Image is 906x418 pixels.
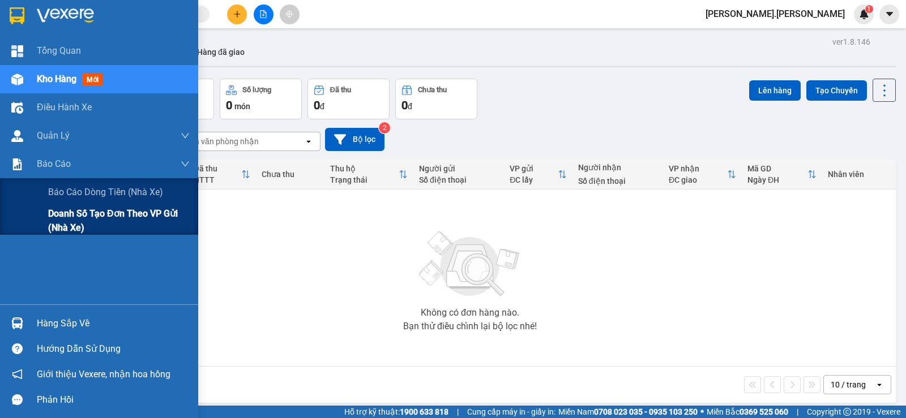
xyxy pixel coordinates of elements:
[510,175,557,184] div: ĐC lấy
[234,102,250,111] span: món
[879,5,899,24] button: caret-down
[10,7,24,24] img: logo-vxr
[324,160,413,189] th: Toggle SortBy
[37,128,70,143] span: Quản Lý
[669,164,727,173] div: VP nhận
[408,102,412,111] span: đ
[884,9,895,19] span: caret-down
[578,163,657,172] div: Người nhận
[747,164,807,173] div: Mã GD
[330,86,351,94] div: Đã thu
[457,406,459,418] span: |
[259,10,267,18] span: file-add
[181,131,190,140] span: down
[419,164,498,173] div: Người gửi
[37,341,190,357] div: Hướng dẫn sử dụng
[747,175,807,184] div: Ngày ĐH
[558,406,698,418] span: Miền Nam
[254,5,273,24] button: file-add
[226,98,232,112] span: 0
[510,164,557,173] div: VP gửi
[11,74,23,85] img: warehouse-icon
[843,408,851,416] span: copyright
[401,98,408,112] span: 0
[37,74,76,84] span: Kho hàng
[325,128,384,151] button: Bộ lọc
[700,410,704,414] span: ⚪️
[742,160,822,189] th: Toggle SortBy
[865,5,873,13] sup: 1
[11,45,23,57] img: dashboard-icon
[37,367,170,381] span: Giới thiệu Vexere, nhận hoa hồng
[48,185,163,199] span: Báo cáo dòng tiền (nhà xe)
[12,343,23,354] span: question-circle
[467,406,555,418] span: Cung cấp máy in - giấy in:
[307,79,390,119] button: Đã thu0đ
[233,10,241,18] span: plus
[867,5,871,13] span: 1
[330,164,399,173] div: Thu hộ
[740,407,788,416] strong: 0369 525 060
[11,158,23,170] img: solution-icon
[242,86,271,94] div: Số lượng
[314,98,320,112] span: 0
[37,44,81,58] span: Tổng Quan
[663,160,742,189] th: Toggle SortBy
[220,79,302,119] button: Số lượng0món
[188,160,257,189] th: Toggle SortBy
[669,175,727,184] div: ĐC giao
[421,308,519,317] div: Không có đơn hàng nào.
[11,130,23,142] img: warehouse-icon
[181,136,259,147] div: Chọn văn phòng nhận
[48,206,190,235] span: Doanh số tạo đơn theo VP gửi (nhà xe)
[707,406,788,418] span: Miền Bắc
[194,175,242,184] div: HTTT
[749,80,801,101] button: Lên hàng
[379,122,390,133] sup: 2
[227,5,247,24] button: plus
[320,102,324,111] span: đ
[832,36,870,48] div: ver 1.8.146
[806,80,867,101] button: Tạo Chuyến
[194,164,242,173] div: Đã thu
[37,391,190,408] div: Phản hồi
[285,10,293,18] span: aim
[504,160,572,189] th: Toggle SortBy
[828,170,890,179] div: Nhân viên
[12,369,23,380] span: notification
[304,137,313,146] svg: open
[578,176,657,186] div: Số điện thoại
[37,157,71,171] span: Báo cáo
[413,225,527,304] img: svg+xml;base64,PHN2ZyBjbGFzcz0ibGlzdC1wbHVnX19zdmciIHhtbG5zPSJodHRwOi8vd3d3LnczLm9yZy8yMDAwL3N2Zy...
[11,317,23,329] img: warehouse-icon
[419,175,498,184] div: Số điện thoại
[418,86,447,94] div: Chưa thu
[82,74,103,86] span: mới
[37,315,190,332] div: Hàng sắp về
[344,406,448,418] span: Hỗ trợ kỹ thuật:
[11,102,23,114] img: warehouse-icon
[330,175,399,184] div: Trạng thái
[859,9,869,19] img: icon-new-feature
[395,79,477,119] button: Chưa thu0đ
[875,380,884,389] svg: open
[262,170,318,179] div: Chưa thu
[181,160,190,169] span: down
[37,100,92,114] span: Điều hành xe
[696,7,854,21] span: [PERSON_NAME].[PERSON_NAME]
[400,407,448,416] strong: 1900 633 818
[797,406,798,418] span: |
[594,407,698,416] strong: 0708 023 035 - 0935 103 250
[403,322,537,331] div: Bạn thử điều chỉnh lại bộ lọc nhé!
[280,5,300,24] button: aim
[831,379,866,390] div: 10 / trang
[188,38,254,66] button: Hàng đã giao
[12,394,23,405] span: message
